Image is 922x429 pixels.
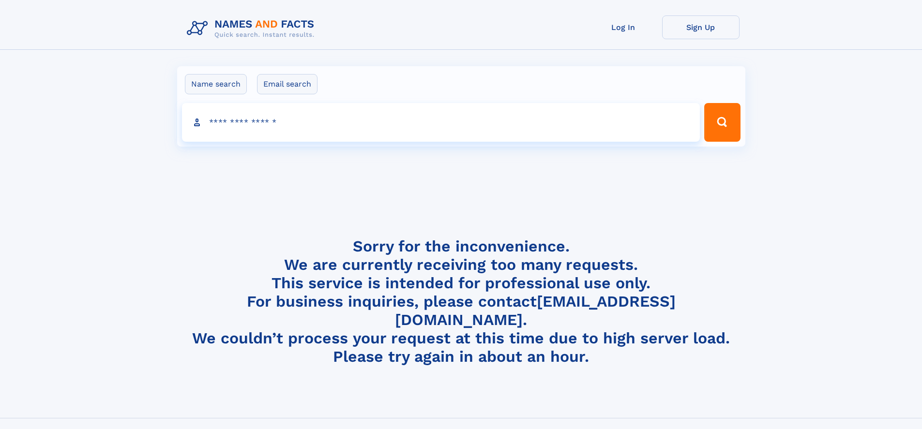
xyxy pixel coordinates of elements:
[704,103,740,142] button: Search Button
[257,74,317,94] label: Email search
[183,237,740,366] h4: Sorry for the inconvenience. We are currently receiving too many requests. This service is intend...
[185,74,247,94] label: Name search
[183,15,322,42] img: Logo Names and Facts
[182,103,700,142] input: search input
[585,15,662,39] a: Log In
[662,15,740,39] a: Sign Up
[395,292,676,329] a: [EMAIL_ADDRESS][DOMAIN_NAME]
